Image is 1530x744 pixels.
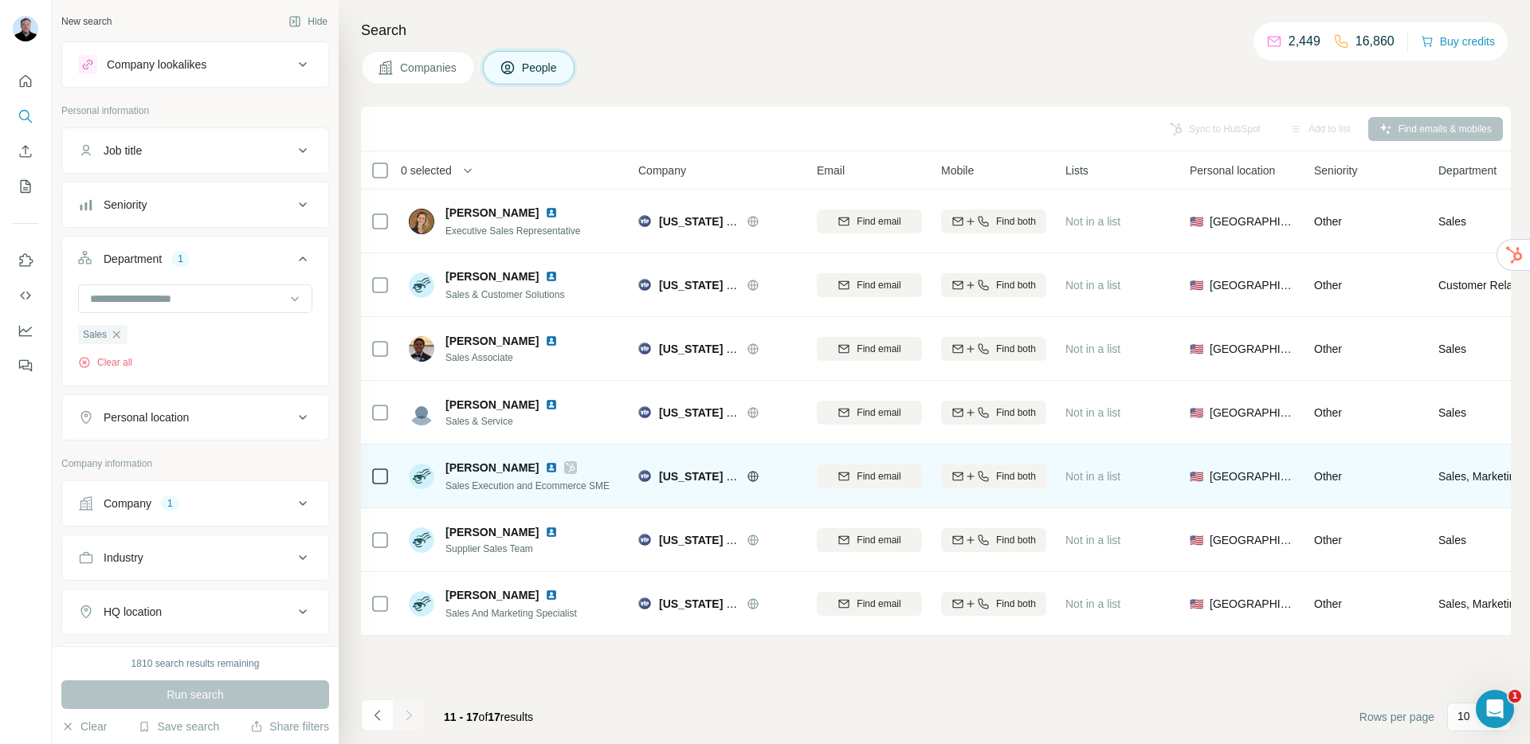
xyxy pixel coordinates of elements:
button: Buy credits [1421,30,1495,53]
span: Company [638,163,686,178]
span: [US_STATE] Information Processing [659,279,851,292]
button: Find both [941,528,1046,552]
span: Find both [996,342,1036,356]
div: New search [61,14,112,29]
h4: Search [361,19,1511,41]
span: [US_STATE] Information Processing [659,597,851,610]
span: Companies [400,60,458,76]
span: Find both [996,597,1036,611]
span: Not in a list [1065,343,1120,355]
span: Sales [83,327,107,342]
span: Find email [857,342,900,356]
img: LinkedIn logo [545,270,558,283]
button: Find email [817,209,922,233]
span: Executive Sales Representative [445,225,580,237]
span: Other [1314,279,1342,292]
span: 🇺🇸 [1190,596,1203,612]
span: 🇺🇸 [1190,277,1203,293]
p: Company information [61,456,329,471]
button: Hide [277,10,339,33]
span: [US_STATE] Information Processing [659,215,851,228]
button: Find email [817,464,922,488]
span: 11 - 17 [444,711,479,723]
span: Seniority [1314,163,1357,178]
span: Sales [1438,405,1466,421]
div: Department [104,251,162,267]
span: Find both [996,405,1036,420]
span: [US_STATE] Information Processing [659,470,851,483]
span: [GEOGRAPHIC_DATA] [1210,405,1295,421]
span: [PERSON_NAME] [445,205,539,221]
div: Company lookalikes [107,57,206,72]
span: Sales [1438,341,1466,357]
span: Not in a list [1065,470,1120,483]
div: 1 [171,252,190,266]
span: Personal location [1190,163,1275,178]
span: [PERSON_NAME] [445,460,539,476]
button: Seniority [62,186,328,224]
span: [US_STATE] Information Processing [659,343,851,355]
span: [PERSON_NAME] [445,587,539,603]
img: Logo of Vermont Information Processing [638,279,651,291]
span: Sales Execution and Ecommerce SME [445,480,610,491]
button: Find both [941,592,1046,616]
button: Enrich CSV [13,137,38,166]
span: [PERSON_NAME] [445,397,539,413]
div: 1810 search results remaining [131,656,260,671]
span: 🇺🇸 [1190,468,1203,484]
img: Logo of Vermont Information Processing [638,534,651,546]
span: Find email [857,469,900,484]
p: 16,860 [1355,32,1395,51]
button: Job title [62,131,328,170]
span: Not in a list [1065,534,1120,546]
img: LinkedIn logo [545,206,558,219]
button: Personal location [62,398,328,437]
span: Other [1314,597,1342,610]
button: Industry [62,538,328,577]
span: Sales & Service [445,414,577,429]
button: Find both [941,464,1046,488]
span: Sales And Marketing Specialist [445,608,577,619]
span: Email [817,163,845,178]
span: Find email [857,405,900,420]
span: of [479,711,488,723]
button: My lists [13,172,38,201]
button: Find email [817,528,922,552]
span: Sales [1438,532,1466,548]
div: HQ location [104,604,162,620]
img: Avatar [409,400,434,425]
button: Search [13,102,38,131]
span: Not in a list [1065,279,1120,292]
div: Company [104,495,151,511]
div: Industry [104,550,143,566]
img: Logo of Vermont Information Processing [638,215,651,227]
img: LinkedIn logo [545,526,558,538]
span: Not in a list [1065,215,1120,228]
img: Avatar [13,16,38,41]
span: People [522,60,559,76]
span: [GEOGRAPHIC_DATA] [1210,277,1295,293]
img: LinkedIn logo [545,335,558,347]
span: Not in a list [1065,406,1120,419]
span: 🇺🇸 [1190,532,1203,548]
span: [GEOGRAPHIC_DATA] [1210,596,1295,612]
span: [GEOGRAPHIC_DATA] [1210,532,1295,548]
img: Logo of Vermont Information Processing [638,406,651,418]
span: Find both [996,278,1036,292]
img: Avatar [409,272,434,298]
span: 17 [488,711,500,723]
span: Other [1314,343,1342,355]
span: 🇺🇸 [1190,405,1203,421]
button: Find both [941,209,1046,233]
button: Find both [941,273,1046,297]
span: [US_STATE] Information Processing [659,406,851,419]
button: Find email [817,273,922,297]
span: Other [1314,470,1342,483]
span: [PERSON_NAME] [445,333,539,349]
button: HQ location [62,593,328,631]
iframe: Intercom live chat [1476,690,1514,728]
button: Clear [61,719,107,734]
span: Rows per page [1359,709,1434,725]
img: Avatar [409,336,434,362]
span: 🇺🇸 [1190,213,1203,229]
